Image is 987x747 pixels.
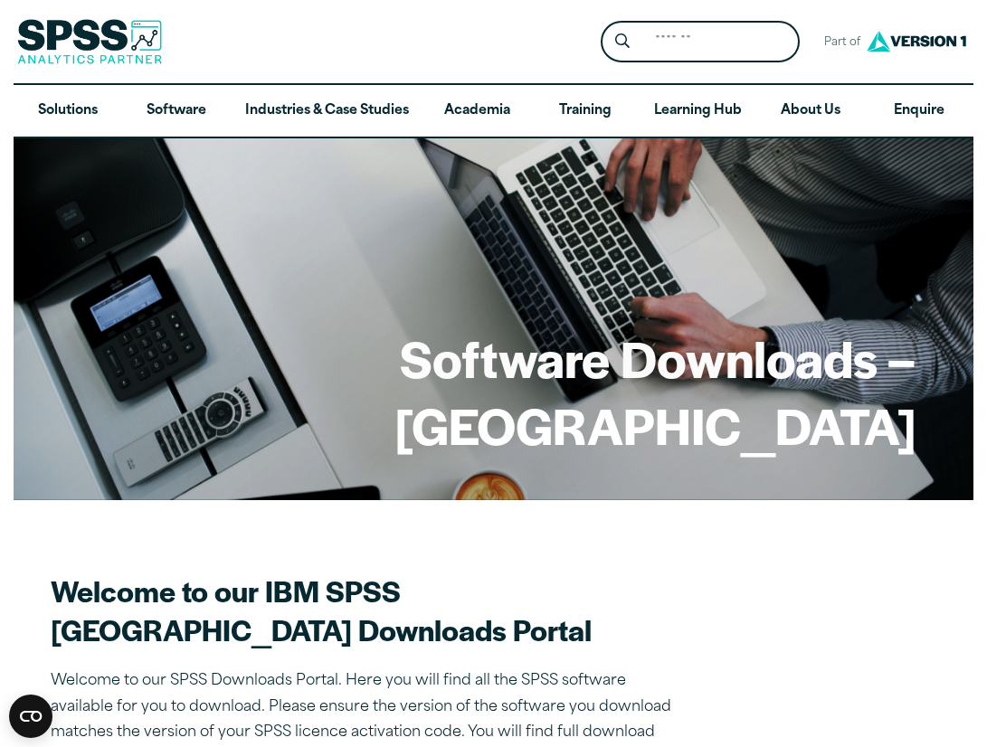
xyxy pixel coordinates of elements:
[423,85,532,137] a: Academia
[71,324,916,458] h1: Software Downloads – [GEOGRAPHIC_DATA]
[615,33,630,49] svg: Search magnifying glass icon
[14,85,973,137] nav: Desktop version of site main menu
[605,25,639,59] button: Search magnifying glass icon
[14,85,122,137] a: Solutions
[9,695,52,738] button: Open CMP widget
[601,21,800,63] form: Site Header Search Form
[51,572,684,649] h2: Welcome to our IBM SPSS [GEOGRAPHIC_DATA] Downloads Portal
[17,19,162,64] img: SPSS Analytics Partner
[640,85,756,137] a: Learning Hub
[532,85,641,137] a: Training
[814,30,862,56] span: Part of
[231,85,423,137] a: Industries & Case Studies
[756,85,865,137] a: About Us
[865,85,973,137] a: Enquire
[862,24,971,58] img: Version1 Logo
[122,85,231,137] a: Software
